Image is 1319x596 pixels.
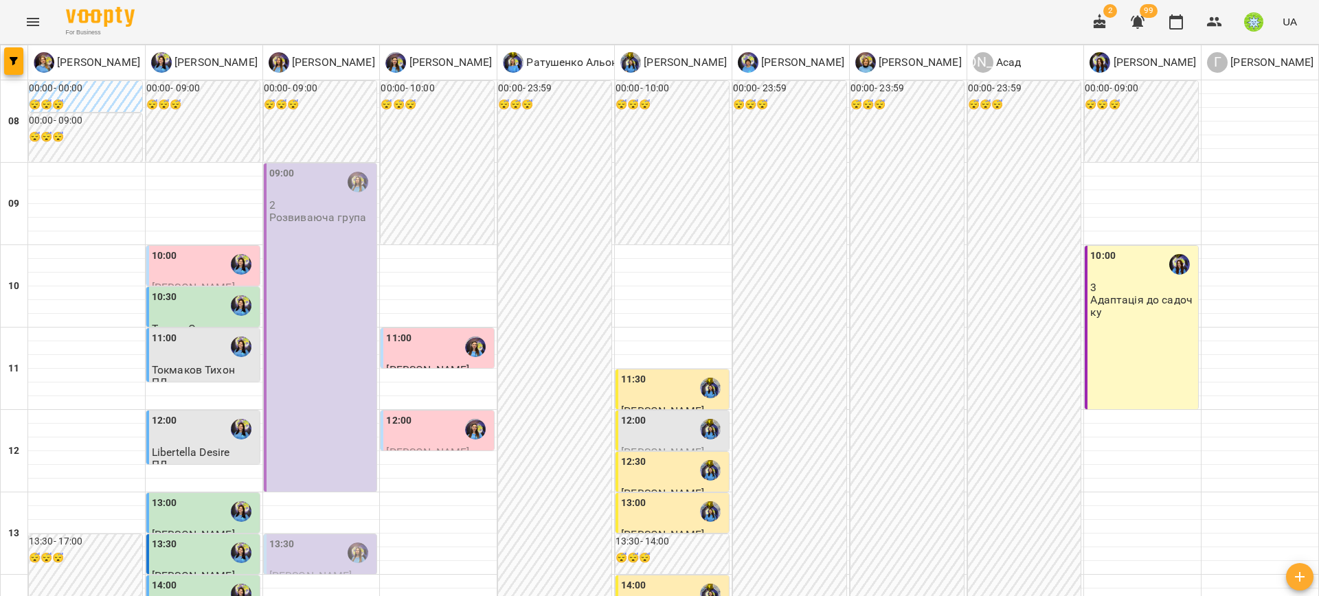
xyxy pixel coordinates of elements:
h6: 13:30 - 17:00 [29,534,142,549]
div: Асад [973,52,1022,73]
h6: 00:00 - 00:00 [29,81,142,96]
h6: 😴😴😴 [733,98,846,113]
span: 2 [1103,4,1117,18]
p: Адаптація до садочку [1090,294,1195,318]
h6: 00:00 - 23:59 [968,81,1081,96]
h6: 😴😴😴 [381,98,494,113]
h6: 13 [8,526,19,541]
label: 11:00 [152,331,177,346]
h6: 00:00 - 09:00 [264,81,377,96]
a: [PERSON_NAME] Асад [973,52,1022,73]
h6: 00:00 - 09:00 [1085,81,1198,96]
a: В [PERSON_NAME] [1090,52,1196,73]
label: 11:00 [386,331,412,346]
p: ПД [152,376,168,388]
div: Базілєва Катерина [231,501,251,522]
button: UA [1277,9,1303,34]
h6: 😴😴😴 [29,551,142,566]
div: Базілєва Катерина [151,52,258,73]
label: 09:00 [269,166,295,181]
span: [PERSON_NAME] [621,487,704,500]
img: Казимирів Тетяна [348,172,368,192]
img: Б [855,52,876,73]
span: [PERSON_NAME] [621,528,704,541]
p: [PERSON_NAME] [1110,54,1196,71]
span: For Business [66,28,135,37]
span: Токмаков Тихон [152,363,235,376]
span: ТокарьОлександра [152,322,250,335]
label: 12:00 [386,413,412,428]
img: Базілєва Катерина [231,542,251,563]
img: Свириденко Аня [700,501,721,522]
img: Р [503,52,523,73]
img: Свириденко Аня [700,378,721,398]
div: Ігнатенко Оксана [385,52,492,73]
div: Г [1207,52,1228,73]
img: Свириденко Аня [700,460,721,481]
h6: 00:00 - 09:00 [146,81,260,96]
span: [PERSON_NAME] [386,363,469,376]
label: 13:00 [621,496,646,511]
p: [PERSON_NAME] [54,54,140,71]
img: Вахнован Діана [1169,254,1190,275]
span: Libertella Desire [152,446,230,459]
img: Б [151,52,172,73]
img: Ч [738,52,758,73]
a: С [PERSON_NAME] [620,52,727,73]
p: Асад [993,54,1022,71]
p: Ратушенко Альона [523,54,624,71]
button: Menu [16,5,49,38]
p: [PERSON_NAME] [758,54,844,71]
span: [PERSON_NAME] [386,446,469,459]
img: С [620,52,641,73]
h6: 😴😴😴 [616,98,729,113]
div: Ігнатенко Оксана [465,336,486,357]
span: [PERSON_NAME] [621,446,704,459]
h6: 00:00 - 23:59 [733,81,846,96]
h6: 😴😴😴 [29,130,142,145]
span: [PERSON_NAME] [269,569,352,582]
h6: 00:00 - 23:59 [850,81,964,96]
img: Базілєва Катерина [231,336,251,357]
p: [PERSON_NAME] [641,54,727,71]
h6: 00:00 - 23:59 [498,81,611,96]
h6: 😴😴😴 [1085,98,1198,113]
span: [PERSON_NAME] [152,569,235,582]
div: Казимирів Тетяна [269,52,375,73]
img: Свириденко Аня [700,419,721,439]
img: І [385,52,406,73]
label: 10:00 [152,249,177,264]
p: [PERSON_NAME] [406,54,492,71]
h6: 08 [8,114,19,129]
h6: 00:00 - 10:00 [616,81,729,96]
img: Казимирів Тетяна [348,542,368,563]
a: Ч [PERSON_NAME] [738,52,844,73]
label: 14:00 [621,578,646,593]
label: 12:00 [152,413,177,428]
label: 14:00 [152,578,177,593]
img: Voopty Logo [66,7,135,27]
span: UA [1283,14,1297,29]
span: [PERSON_NAME] [152,528,235,541]
h6: 00:00 - 09:00 [29,113,142,128]
a: Б [PERSON_NAME] [855,52,962,73]
h6: 😴😴😴 [264,98,377,113]
img: К [269,52,289,73]
label: 12:30 [621,455,646,470]
label: 10:30 [152,290,177,305]
img: П [34,52,54,73]
a: І [PERSON_NAME] [385,52,492,73]
img: Базілєва Катерина [231,419,251,439]
h6: 11 [8,361,19,376]
label: 11:30 [621,372,646,387]
div: Чирва Юлія [738,52,844,73]
span: [PERSON_NAME] [152,281,235,294]
a: Б [PERSON_NAME] [151,52,258,73]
